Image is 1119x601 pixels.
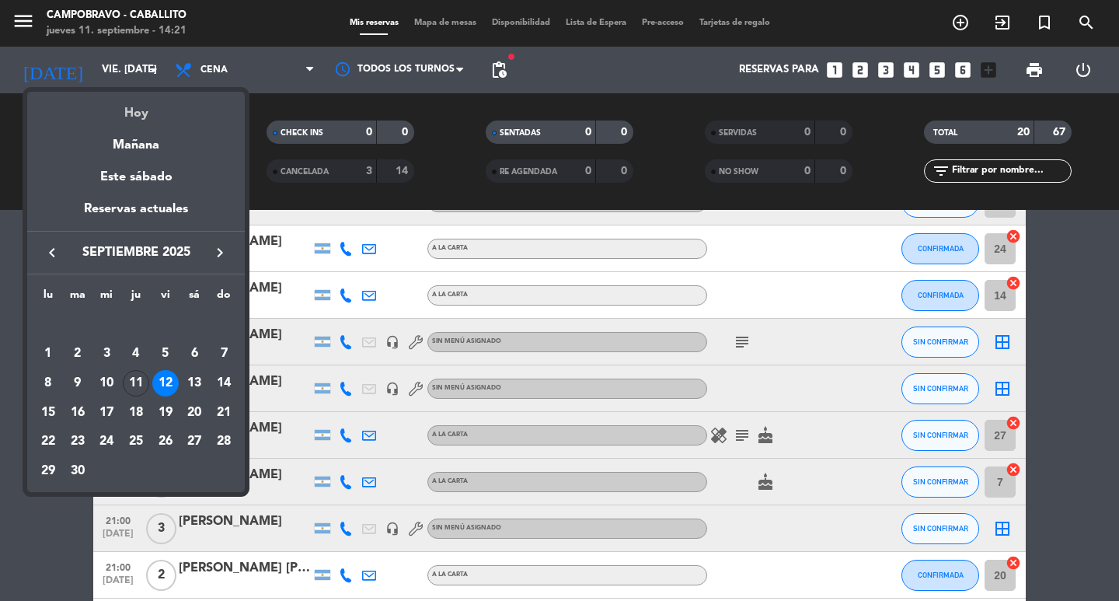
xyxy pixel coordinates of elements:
div: Reservas actuales [27,199,245,231]
div: 18 [123,400,149,426]
div: 6 [181,341,207,367]
td: 7 de septiembre de 2025 [209,340,239,369]
td: 21 de septiembre de 2025 [209,398,239,428]
td: 15 de septiembre de 2025 [33,398,63,428]
div: 1 [35,341,61,367]
td: 30 de septiembre de 2025 [63,456,92,486]
th: jueves [121,286,151,310]
td: 14 de septiembre de 2025 [209,369,239,398]
td: 13 de septiembre de 2025 [180,369,210,398]
td: 19 de septiembre de 2025 [151,398,180,428]
td: 2 de septiembre de 2025 [63,340,92,369]
th: miércoles [92,286,121,310]
td: 26 de septiembre de 2025 [151,428,180,457]
td: 6 de septiembre de 2025 [180,340,210,369]
div: 15 [35,400,61,426]
td: 24 de septiembre de 2025 [92,428,121,457]
th: viernes [151,286,180,310]
div: 10 [93,370,120,397]
td: 29 de septiembre de 2025 [33,456,63,486]
div: Hoy [27,92,245,124]
div: 8 [35,370,61,397]
th: lunes [33,286,63,310]
td: 17 de septiembre de 2025 [92,398,121,428]
i: keyboard_arrow_left [43,243,61,262]
th: martes [63,286,92,310]
button: keyboard_arrow_left [38,243,66,263]
div: 24 [93,429,120,456]
div: 3 [93,341,120,367]
td: 20 de septiembre de 2025 [180,398,210,428]
div: 25 [123,429,149,456]
th: sábado [180,286,210,310]
div: 20 [181,400,207,426]
td: 27 de septiembre de 2025 [180,428,210,457]
td: 8 de septiembre de 2025 [33,369,63,398]
td: 22 de septiembre de 2025 [33,428,63,457]
div: 4 [123,341,149,367]
td: 18 de septiembre de 2025 [121,398,151,428]
button: keyboard_arrow_right [206,243,234,263]
td: 10 de septiembre de 2025 [92,369,121,398]
div: 13 [181,370,207,397]
td: 4 de septiembre de 2025 [121,340,151,369]
div: 28 [211,429,237,456]
div: 22 [35,429,61,456]
div: 29 [35,458,61,484]
div: 14 [211,370,237,397]
div: 2 [64,341,91,367]
div: 17 [93,400,120,426]
div: 5 [152,341,179,367]
td: 25 de septiembre de 2025 [121,428,151,457]
td: 5 de septiembre de 2025 [151,340,180,369]
div: 30 [64,458,91,484]
td: 28 de septiembre de 2025 [209,428,239,457]
td: 11 de septiembre de 2025 [121,369,151,398]
div: 27 [181,429,207,456]
div: Mañana [27,124,245,155]
td: 1 de septiembre de 2025 [33,340,63,369]
div: Este sábado [27,155,245,199]
div: 7 [211,341,237,367]
div: 9 [64,370,91,397]
td: 23 de septiembre de 2025 [63,428,92,457]
td: 3 de septiembre de 2025 [92,340,121,369]
div: 23 [64,429,91,456]
div: 19 [152,400,179,426]
span: septiembre 2025 [66,243,206,263]
div: 11 [123,370,149,397]
div: 26 [152,429,179,456]
i: keyboard_arrow_right [211,243,229,262]
td: 9 de septiembre de 2025 [63,369,92,398]
td: SEP. [33,310,239,340]
div: 16 [64,400,91,426]
div: 21 [211,400,237,426]
td: 12 de septiembre de 2025 [151,369,180,398]
div: 12 [152,370,179,397]
td: 16 de septiembre de 2025 [63,398,92,428]
th: domingo [209,286,239,310]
